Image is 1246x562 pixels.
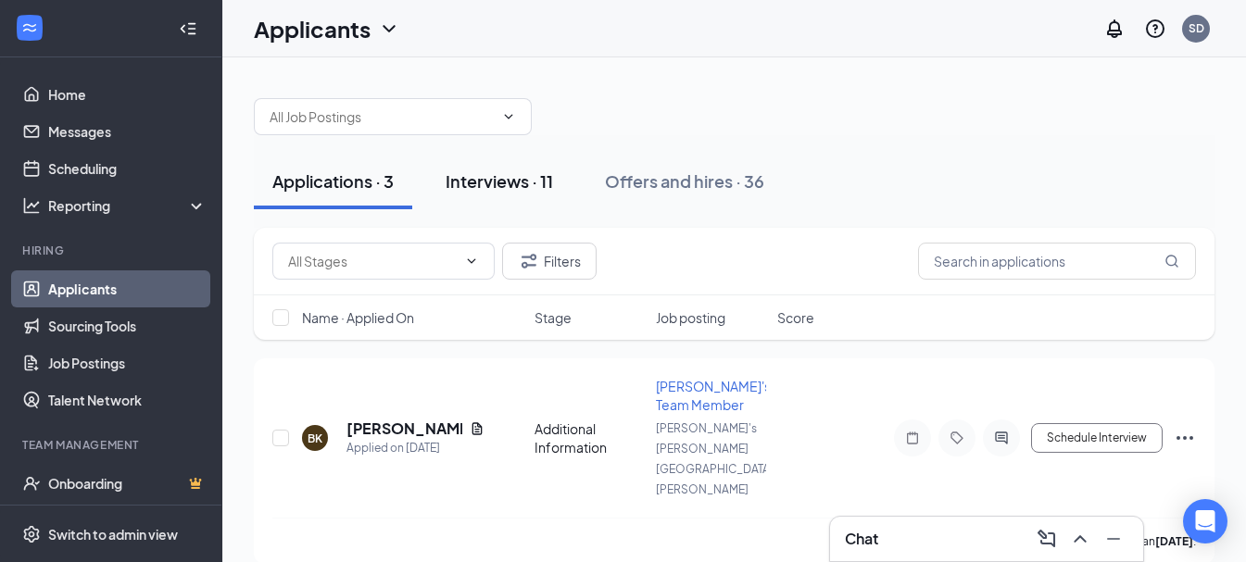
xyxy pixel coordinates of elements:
[656,308,725,327] span: Job posting
[535,308,572,327] span: Stage
[272,169,394,193] div: Applications · 3
[48,196,208,215] div: Reporting
[501,109,516,124] svg: ChevronDown
[1183,499,1227,543] div: Open Intercom Messenger
[1032,524,1062,554] button: ComposeMessage
[605,169,764,193] div: Offers and hires · 36
[1174,427,1196,449] svg: Ellipses
[254,13,371,44] h1: Applicants
[179,19,197,38] svg: Collapse
[1069,528,1091,550] svg: ChevronUp
[1031,423,1163,453] button: Schedule Interview
[346,418,462,439] h5: [PERSON_NAME]
[1103,18,1126,40] svg: Notifications
[1189,20,1204,36] div: SD
[308,431,322,446] div: BK
[48,502,207,539] a: TeamCrown
[378,18,400,40] svg: ChevronDown
[1164,254,1179,269] svg: MagnifyingGlass
[918,243,1196,280] input: Search in applications
[502,243,597,280] button: Filter Filters
[656,378,771,413] span: [PERSON_NAME]'s Team Member
[470,421,485,436] svg: Document
[20,19,39,37] svg: WorkstreamLogo
[48,525,178,543] div: Switch to admin view
[48,113,207,150] a: Messages
[48,76,207,113] a: Home
[270,106,494,127] input: All Job Postings
[845,529,878,549] h3: Chat
[48,307,207,344] a: Sourcing Tools
[535,419,645,456] div: Additional Information
[48,381,207,418] a: Talent Network
[446,169,553,193] div: Interviews · 11
[346,439,485,457] div: Applied on [DATE]
[48,150,207,187] a: Scheduling
[1099,524,1128,554] button: Minimize
[22,437,203,453] div: Team Management
[464,254,479,269] svg: ChevronDown
[302,308,414,327] span: Name · Applied On
[22,525,41,543] svg: Settings
[48,344,207,381] a: Job Postings
[1036,528,1058,550] svg: ComposeMessage
[946,431,968,445] svg: Tag
[518,250,540,272] svg: Filter
[48,465,207,502] a: OnboardingCrown
[1144,18,1166,40] svg: QuestionInfo
[1155,534,1193,548] b: [DATE]
[656,421,774,496] span: [PERSON_NAME]'s [PERSON_NAME][GEOGRAPHIC_DATA][PERSON_NAME]
[48,270,207,307] a: Applicants
[22,243,203,258] div: Hiring
[777,308,814,327] span: Score
[288,251,457,271] input: All Stages
[1065,524,1095,554] button: ChevronUp
[901,431,924,445] svg: Note
[990,431,1013,445] svg: ActiveChat
[22,196,41,215] svg: Analysis
[1102,528,1125,550] svg: Minimize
